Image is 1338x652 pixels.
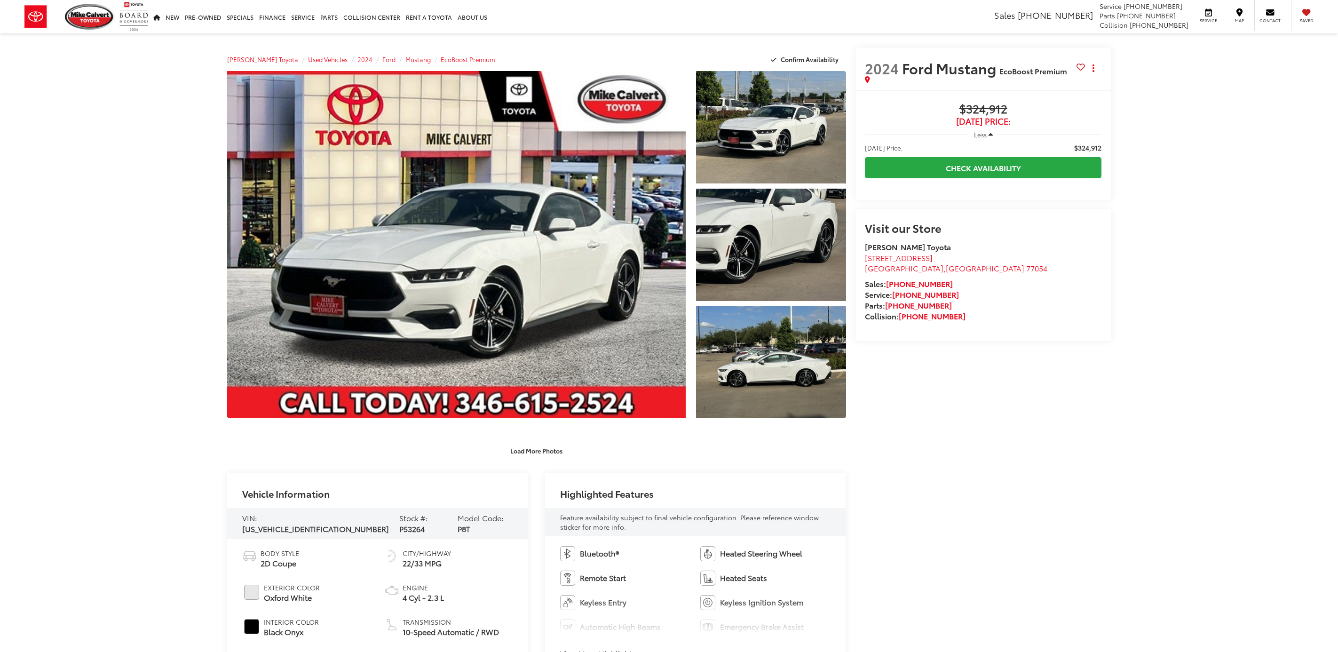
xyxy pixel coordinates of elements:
span: Bluetooth® [580,548,619,559]
strong: [PERSON_NAME] Toyota [865,241,951,252]
img: Heated Steering Wheel [700,546,715,561]
a: [PHONE_NUMBER] [886,278,953,289]
a: Used Vehicles [308,55,348,64]
button: Actions [1085,60,1101,76]
img: Keyless Entry [560,595,575,610]
span: , [865,262,1047,273]
img: 2024 Ford Mustang EcoBoost Premium [222,69,690,420]
a: [STREET_ADDRESS] [GEOGRAPHIC_DATA],[GEOGRAPHIC_DATA] 77054 [865,252,1047,274]
img: Fuel Economy [384,549,399,564]
span: [DATE] Price: [865,117,1102,126]
a: Ford [382,55,396,64]
img: Mike Calvert Toyota [65,4,115,30]
span: Service [1100,1,1122,11]
span: Collision [1100,20,1128,30]
span: [PHONE_NUMBER] [1130,20,1188,30]
span: Confirm Availability [781,55,839,64]
span: Less [974,130,987,139]
strong: Collision: [865,310,966,321]
span: dropdown dots [1093,64,1094,72]
strong: Parts: [865,300,952,310]
button: Confirm Availability [766,51,846,68]
span: 4 Cyl - 2.3 L [403,592,444,603]
span: Model Code: [458,512,504,523]
a: EcoBoost Premium [441,55,495,64]
img: 2024 Ford Mustang EcoBoost Premium [695,70,847,184]
span: Feature availability subject to final vehicle configuration. Please reference window sticker for ... [560,513,819,532]
span: 22/33 MPG [403,558,451,569]
span: Parts [1100,11,1115,20]
img: Remote Start [560,571,575,586]
span: Oxford White [264,592,320,603]
img: Heated Seats [700,571,715,586]
span: VIN: [242,512,257,523]
span: Exterior Color [264,583,320,592]
span: Heated Seats [720,572,767,583]
span: 10-Speed Automatic / RWD [403,627,499,637]
a: [PERSON_NAME] Toyota [227,55,298,64]
h2: Visit our Store [865,222,1102,234]
span: Remote Start [580,572,626,583]
span: EcoBoost Premium [999,65,1067,76]
span: Sales [994,9,1015,21]
span: $324,912 [1074,143,1101,152]
img: Keyless Ignition System [700,595,715,610]
span: Map [1229,17,1250,24]
h2: Vehicle Information [242,488,330,499]
button: Less [969,126,998,143]
a: Check Availability [865,157,1102,178]
span: Contact [1259,17,1281,24]
span: #000000 [244,619,259,634]
strong: Service: [865,289,959,300]
a: Mustang [405,55,431,64]
strong: Sales: [865,278,953,289]
a: 2024 [357,55,372,64]
span: Saved [1296,17,1317,24]
span: Stock #: [399,512,428,523]
a: [PHONE_NUMBER] [899,310,966,321]
span: Ford Mustang [902,58,999,78]
span: Heated Steering Wheel [720,548,802,559]
span: Black Onyx [264,627,319,637]
span: [PHONE_NUMBER] [1117,11,1176,20]
a: Expand Photo 0 [227,71,686,418]
span: City/Highway [403,549,451,558]
span: [DATE] Price: [865,143,903,152]
img: Bluetooth® [560,546,575,561]
span: Transmission [403,617,499,627]
span: [GEOGRAPHIC_DATA] [946,262,1024,273]
span: Service [1198,17,1219,24]
span: Body Style [261,549,299,558]
span: [GEOGRAPHIC_DATA] [865,262,943,273]
span: [US_VEHICLE_IDENTIFICATION_NUMBER] [242,523,389,534]
span: 2D Coupe [261,558,299,569]
a: [PHONE_NUMBER] [892,289,959,300]
span: [PHONE_NUMBER] [1018,9,1093,21]
span: [STREET_ADDRESS] [865,252,933,263]
span: Interior Color [264,617,319,627]
span: P8T [458,523,470,534]
a: Expand Photo 3 [696,306,846,419]
span: P53264 [399,523,425,534]
span: Engine [403,583,444,592]
button: Load More Photos [504,442,569,459]
img: 2024 Ford Mustang EcoBoost Premium [695,187,847,302]
a: Expand Photo 2 [696,189,846,301]
span: $324,912 [865,103,1102,117]
span: #E7E7E7 [244,585,259,600]
span: 2024 [865,58,899,78]
span: [PHONE_NUMBER] [1124,1,1182,11]
img: 2024 Ford Mustang EcoBoost Premium [695,305,847,420]
h2: Highlighted Features [560,488,654,499]
a: [PHONE_NUMBER] [885,300,952,310]
a: Expand Photo 1 [696,71,846,183]
span: 77054 [1026,262,1047,273]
